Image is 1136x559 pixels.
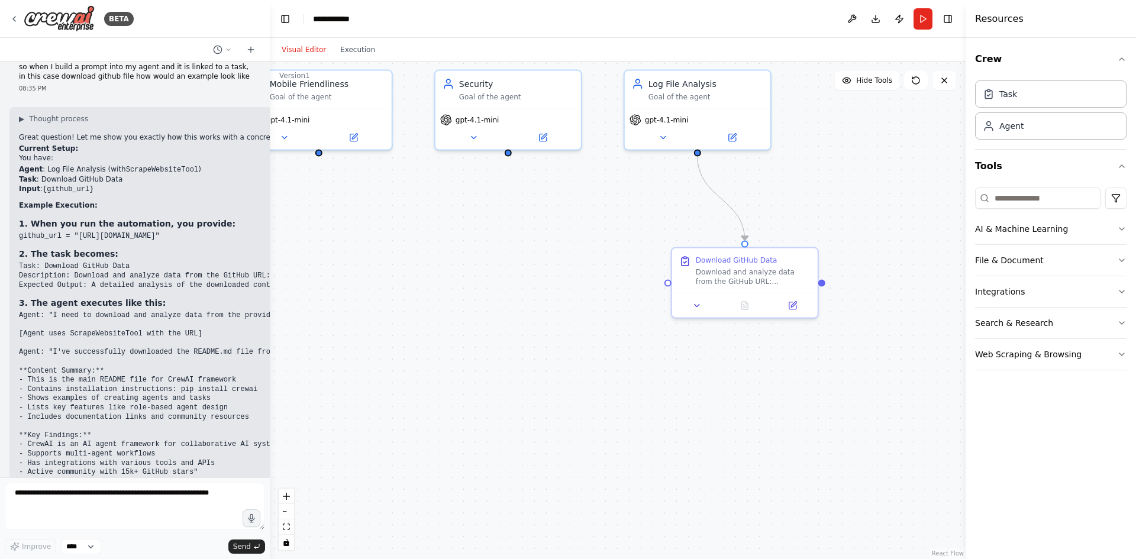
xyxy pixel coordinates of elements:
[856,76,892,85] span: Hide Tools
[275,43,333,57] button: Visual Editor
[999,120,1024,132] div: Agent
[320,131,387,145] button: Open in side panel
[509,131,576,145] button: Open in side panel
[975,150,1127,183] button: Tools
[43,185,93,193] code: {github_url}
[975,12,1024,26] h4: Resources
[772,299,813,313] button: Open in side panel
[19,175,628,185] li: : Download GitHub Data
[29,114,88,124] span: Thought process
[126,166,198,174] code: ScrapeWebsiteTool
[313,13,368,25] nav: breadcrumb
[19,185,628,195] li: :
[19,84,251,93] div: 08:35 PM
[19,114,88,124] button: ▶Thought process
[19,219,235,228] strong: 1. When you run the automation, you provide:
[648,92,763,102] div: Goal of the agent
[266,115,310,125] span: gpt-4.1-mini
[19,201,98,209] strong: Example Execution:
[5,539,56,554] button: Improve
[19,298,166,308] strong: 3. The agent executes like this:
[19,165,43,173] strong: Agent
[104,12,134,26] div: BETA
[19,175,37,183] strong: Task
[719,299,770,313] button: No output available
[459,92,574,102] div: Goal of the agent
[243,509,260,527] button: Click to speak your automation idea
[835,71,899,90] button: Hide Tools
[233,542,251,551] span: Send
[24,5,95,32] img: Logo
[279,504,294,519] button: zoom out
[975,339,1127,370] button: Web Scraping & Browsing
[19,63,251,81] p: so when I build a prompt into my agent and it is linked to a task, in this case download github f...
[19,262,628,289] code: Task: Download GitHub Data Description: Download and analyze data from the GitHub URL: [URL][DOMA...
[19,311,586,476] code: Agent: "I need to download and analyze data from the provided GitHub URL. Let me use the website ...
[241,43,260,57] button: Start a new chat
[19,114,24,124] span: ▶
[975,76,1127,149] div: Crew
[696,256,777,265] div: Download GitHub Data
[333,43,382,57] button: Execution
[270,92,385,102] div: Goal of the agent
[624,70,772,151] div: Log File AnalysisGoal of the agentgpt-4.1-mini
[279,71,310,80] div: Version 1
[699,131,766,145] button: Open in side panel
[671,247,819,319] div: Download GitHub DataDownload and analyze data from the GitHub URL: {github_url}. Extract the cont...
[19,154,628,163] p: You have:
[975,183,1127,380] div: Tools
[975,245,1127,276] button: File & Document
[648,78,763,90] div: Log File Analysis
[279,519,294,535] button: fit view
[19,133,628,143] p: Great question! Let me show you exactly how this works with a concrete example.
[932,550,964,557] a: React Flow attribution
[459,78,574,90] div: Security
[696,267,811,286] div: Download and analyze data from the GitHub URL: {github_url}. Extract the content and provide a su...
[19,144,78,153] strong: Current Setup:
[645,115,689,125] span: gpt-4.1-mini
[975,214,1127,244] button: AI & Machine Learning
[19,165,628,175] li: : Log File Analysis (with )
[19,185,40,193] strong: Input
[456,115,499,125] span: gpt-4.1-mini
[279,489,294,550] div: React Flow controls
[692,157,751,241] g: Edge from 99df5b06-43e2-4bf6-8da4-c4e2864a2e47 to eb95da7f-deb4-40c1-8bec-fd9c4513c42d
[940,11,956,27] button: Hide right sidebar
[279,489,294,504] button: zoom in
[19,232,160,240] code: github_url = "[URL][DOMAIN_NAME]"
[975,308,1127,338] button: Search & Research
[19,249,118,259] strong: 2. The task becomes:
[999,88,1017,100] div: Task
[434,70,582,151] div: SecurityGoal of the agentgpt-4.1-mini
[277,11,293,27] button: Hide left sidebar
[22,542,51,551] span: Improve
[270,78,385,90] div: Mobile Friendliness
[975,43,1127,76] button: Crew
[245,70,393,151] div: Mobile FriendlinessGoal of the agentgpt-4.1-mini
[975,276,1127,307] button: Integrations
[279,535,294,550] button: toggle interactivity
[228,539,265,554] button: Send
[208,43,237,57] button: Switch to previous chat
